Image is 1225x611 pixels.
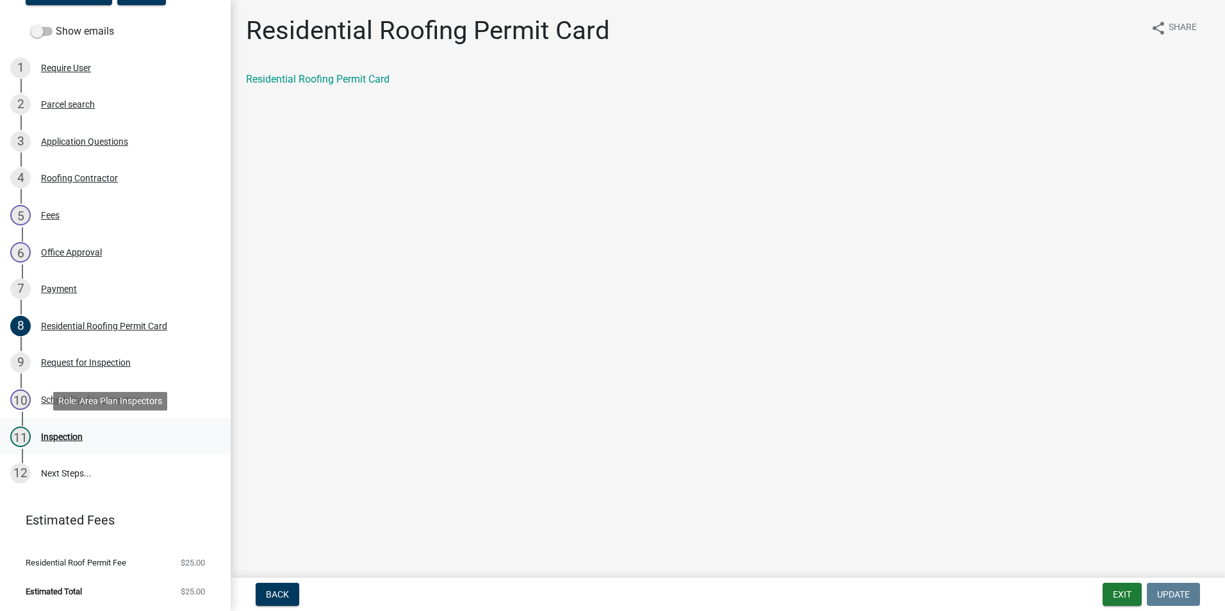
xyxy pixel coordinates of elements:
span: Update [1157,589,1190,599]
h1: Residential Roofing Permit Card [246,15,610,46]
div: 2 [10,94,31,115]
button: shareShare [1140,15,1207,40]
a: Estimated Fees [10,507,210,533]
div: 1 [10,58,31,78]
span: Share [1169,20,1197,36]
div: Application Questions [41,137,128,146]
i: share [1151,20,1166,36]
div: Payment [41,284,77,293]
span: Residential Roof Permit Fee [26,558,126,567]
div: 8 [10,316,31,336]
div: 12 [10,463,31,484]
div: 3 [10,131,31,152]
div: 11 [10,427,31,447]
div: 10 [10,389,31,410]
div: Scheduling for Inspection [41,395,142,404]
button: Back [256,583,299,606]
button: Update [1147,583,1200,606]
span: $25.00 [181,558,205,567]
div: Office Approval [41,248,102,257]
div: 6 [10,242,31,263]
a: Residential Roofing Permit Card [246,73,390,85]
div: 9 [10,352,31,373]
div: Parcel search [41,100,95,109]
div: 7 [10,279,31,299]
div: Roofing Contractor [41,174,118,183]
div: Require User [41,63,91,72]
div: 4 [10,168,31,188]
div: Inspection [41,432,83,441]
div: 5 [10,205,31,225]
div: Fees [41,211,60,220]
span: $25.00 [181,587,205,596]
button: Exit [1103,583,1142,606]
div: Residential Roofing Permit Card [41,322,167,330]
div: Request for Inspection [41,358,131,367]
label: Show emails [31,24,114,39]
span: Estimated Total [26,587,82,596]
div: Role: Area Plan Inspectors [53,392,167,411]
span: Back [266,589,289,599]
